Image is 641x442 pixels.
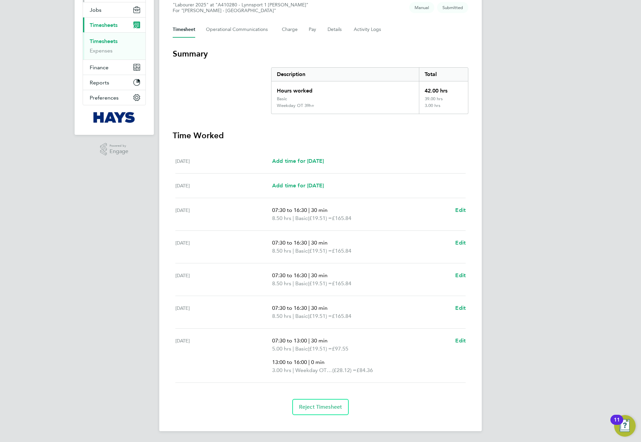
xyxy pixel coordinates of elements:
div: Total [419,68,468,81]
span: (£19.51) = [308,280,332,287]
img: hays-logo-retina.png [93,112,135,123]
div: Hours worked [271,81,419,96]
span: | [308,240,310,246]
span: Weekday OT 39h+ [295,366,332,374]
span: (£19.51) = [308,248,332,254]
button: Reports [83,75,145,90]
span: Edit [455,305,466,311]
span: 8.50 hrs [272,280,291,287]
button: Charge [282,22,298,38]
span: 30 min [311,272,328,279]
span: Edit [455,272,466,279]
div: "Labourer 2025" at "A410280 - Lynnsport 1 [PERSON_NAME]" [173,2,308,13]
a: Edit [455,239,466,247]
button: Activity Logs [354,22,382,38]
span: 07:30 to 16:30 [272,272,307,279]
a: Add time for [DATE] [272,157,324,165]
span: (£19.51) = [308,313,332,319]
span: 07:30 to 16:30 [272,305,307,311]
a: Expenses [90,47,113,54]
div: [DATE] [175,206,272,222]
span: Basic [295,280,308,288]
span: 30 min [311,305,328,311]
span: Basic [295,345,308,353]
span: Timesheets [90,22,118,28]
div: Description [271,68,419,81]
span: £165.84 [332,280,351,287]
div: 42.00 hrs [419,81,468,96]
span: Add time for [DATE] [272,158,324,164]
button: Reject Timesheet [292,399,349,415]
span: | [308,359,310,365]
span: | [293,248,294,254]
a: Add time for [DATE] [272,182,324,190]
span: Add time for [DATE] [272,182,324,189]
span: | [293,280,294,287]
h3: Summary [173,48,468,59]
a: Go to home page [83,112,146,123]
span: This timesheet is Submitted. [437,2,468,13]
span: £165.84 [332,215,351,221]
div: Summary [271,67,468,114]
span: £165.84 [332,313,351,319]
button: Timesheet [173,22,195,38]
div: [DATE] [175,271,272,288]
h3: Time Worked [173,130,468,141]
span: Reports [90,79,109,86]
span: 07:30 to 16:30 [272,207,307,213]
span: (£19.51) = [308,345,332,352]
span: Edit [455,240,466,246]
span: 3.00 hrs [272,367,291,373]
div: [DATE] [175,239,272,255]
div: 3.00 hrs [419,103,468,114]
div: For "[PERSON_NAME] - [GEOGRAPHIC_DATA]" [173,8,308,13]
span: Jobs [90,7,101,13]
span: | [308,337,310,344]
span: 07:30 to 16:30 [272,240,307,246]
div: [DATE] [175,337,272,374]
span: | [293,367,294,373]
span: 30 min [311,240,328,246]
span: Basic [295,312,308,320]
div: Timesheets [83,32,145,60]
span: £84.36 [356,367,373,373]
div: 39.00 hrs [419,96,468,103]
a: Edit [455,206,466,214]
span: | [293,215,294,221]
div: Basic [277,96,287,102]
span: | [293,345,294,352]
span: 07:30 to 13:00 [272,337,307,344]
span: £97.55 [332,345,348,352]
span: | [308,207,310,213]
span: 13:00 to 16:00 [272,359,307,365]
span: 30 min [311,207,328,213]
div: [DATE] [175,182,272,190]
span: Finance [90,64,109,71]
div: 11 [614,420,620,429]
span: Preferences [90,95,119,101]
span: Basic [295,214,308,222]
button: Preferences [83,90,145,105]
span: (£28.12) = [332,367,356,373]
button: Timesheets [83,17,145,32]
span: Reject Timesheet [299,404,342,410]
span: Engage [110,149,128,154]
a: Edit [455,337,466,345]
button: Jobs [83,2,145,17]
span: 8.50 hrs [272,215,291,221]
a: Edit [455,271,466,280]
span: | [293,313,294,319]
span: 30 min [311,337,328,344]
button: Finance [83,60,145,75]
span: £165.84 [332,248,351,254]
span: 8.50 hrs [272,313,291,319]
span: Edit [455,207,466,213]
section: Timesheet [173,48,468,415]
a: Timesheets [90,38,118,44]
button: Details [328,22,343,38]
button: Open Resource Center, 11 new notifications [614,415,636,437]
div: [DATE] [175,157,272,165]
span: | [308,305,310,311]
span: Edit [455,337,466,344]
a: Powered byEngage [100,143,129,156]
